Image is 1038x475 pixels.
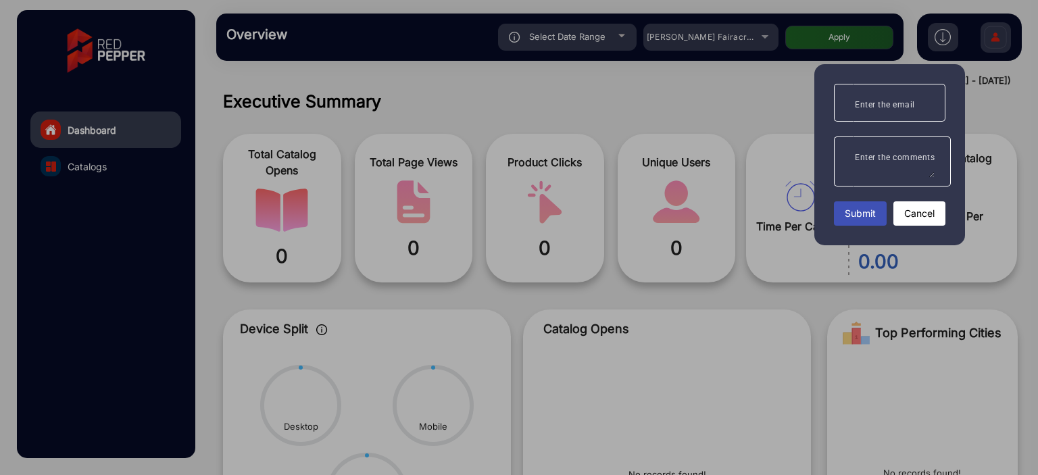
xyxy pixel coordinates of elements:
[904,206,935,220] span: Cancel
[855,153,935,162] mat-label: Enter the comments
[834,201,887,226] button: Submit
[855,100,915,109] mat-label: Enter the email
[893,201,945,226] button: Cancel
[845,206,876,220] span: Submit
